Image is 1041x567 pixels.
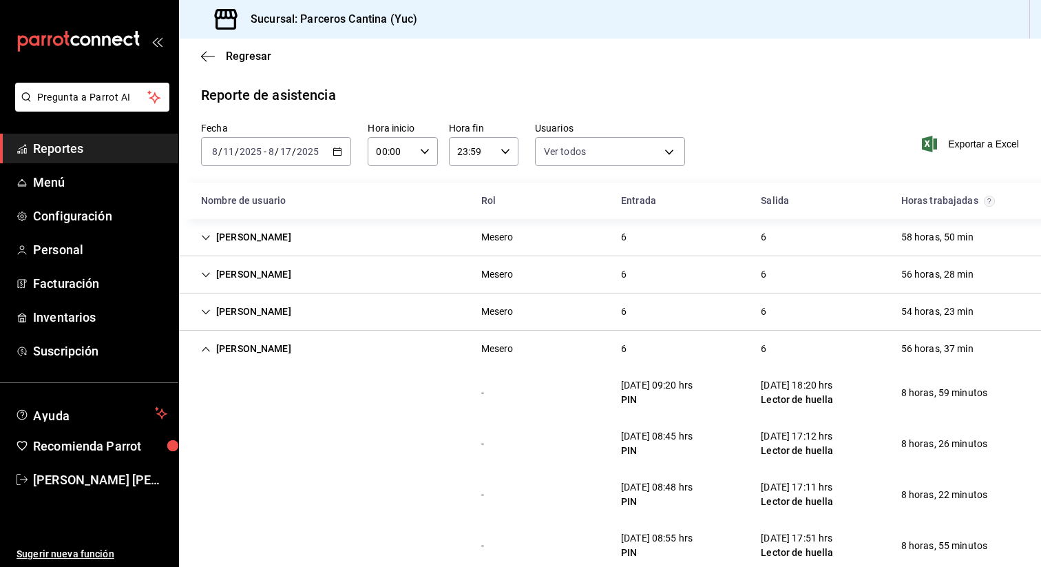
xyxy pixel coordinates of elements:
[761,393,833,407] div: Lector de huella
[190,225,302,250] div: Cell
[984,196,995,207] svg: El total de horas trabajadas por usuario es el resultado de la suma redondeada del registro de ho...
[470,225,525,250] div: Cell
[226,50,271,63] span: Regresar
[470,262,525,287] div: Cell
[621,444,693,458] div: PIN
[275,146,279,157] span: /
[481,305,514,319] div: Mesero
[750,424,844,464] div: Cell
[222,146,235,157] input: --
[33,471,167,489] span: [PERSON_NAME] [PERSON_NAME]
[621,531,693,546] div: [DATE] 08:55 hrs
[190,299,302,324] div: Cell
[201,123,351,133] label: Fecha
[761,480,833,495] div: [DATE] 17:11 hrs
[179,293,1041,331] div: Row
[37,90,148,105] span: Pregunta a Parrot AI
[610,526,704,566] div: Cell
[179,367,1041,418] div: Row
[179,256,1041,293] div: Row
[33,405,149,422] span: Ayuda
[761,546,833,560] div: Lector de huella
[190,188,470,214] div: HeadCell
[750,188,890,214] div: HeadCell
[33,240,167,259] span: Personal
[621,480,693,495] div: [DATE] 08:48 hrs
[610,188,750,214] div: HeadCell
[621,429,693,444] div: [DATE] 08:45 hrs
[292,146,296,157] span: /
[368,123,437,133] label: Hora inicio
[33,437,167,455] span: Recomienda Parrot
[750,299,777,324] div: Cell
[621,378,693,393] div: [DATE] 09:20 hrs
[481,386,484,400] div: -
[470,431,495,457] div: Cell
[239,146,262,157] input: ----
[890,431,999,457] div: Cell
[535,123,685,133] label: Usuarios
[621,495,693,509] div: PIN
[610,424,704,464] div: Cell
[481,342,514,356] div: Mesero
[470,533,495,559] div: Cell
[235,146,239,157] span: /
[750,225,777,250] div: Cell
[33,308,167,327] span: Inventarios
[218,146,222,157] span: /
[179,219,1041,256] div: Row
[890,262,985,287] div: Cell
[264,146,266,157] span: -
[610,373,704,413] div: Cell
[179,418,1041,469] div: Row
[621,546,693,560] div: PIN
[201,85,336,105] div: Reporte de asistencia
[750,336,777,362] div: Cell
[190,438,212,449] div: Cell
[449,123,518,133] label: Hora fin
[610,262,638,287] div: Cell
[761,378,833,393] div: [DATE] 18:20 hrs
[15,83,169,112] button: Pregunta a Parrot AI
[268,146,275,157] input: --
[750,475,844,515] div: Cell
[296,146,319,157] input: ----
[481,437,484,451] div: -
[610,336,638,362] div: Cell
[750,526,844,566] div: Cell
[544,145,586,158] span: Ver todos
[761,444,833,458] div: Lector de huella
[470,299,525,324] div: Cell
[750,262,777,287] div: Cell
[190,387,212,398] div: Cell
[890,225,985,250] div: Cell
[179,183,1041,219] div: Head
[890,380,999,406] div: Cell
[761,429,833,444] div: [DATE] 17:12 hrs
[151,36,162,47] button: open_drawer_menu
[240,11,417,28] h3: Sucursal: Parceros Cantina (Yuc)
[33,207,167,225] span: Configuración
[621,393,693,407] div: PIN
[179,469,1041,520] div: Row
[481,539,484,553] div: -
[190,540,212,551] div: Cell
[890,482,999,508] div: Cell
[761,531,833,546] div: [DATE] 17:51 hrs
[470,188,610,214] div: HeadCell
[10,100,169,114] a: Pregunta a Parrot AI
[179,331,1041,367] div: Row
[33,173,167,192] span: Menú
[890,533,999,559] div: Cell
[610,299,638,324] div: Cell
[470,336,525,362] div: Cell
[33,139,167,158] span: Reportes
[33,342,167,360] span: Suscripción
[190,489,212,500] div: Cell
[481,267,514,282] div: Mesero
[470,380,495,406] div: Cell
[761,495,833,509] div: Lector de huella
[481,488,484,502] div: -
[925,136,1019,152] button: Exportar a Excel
